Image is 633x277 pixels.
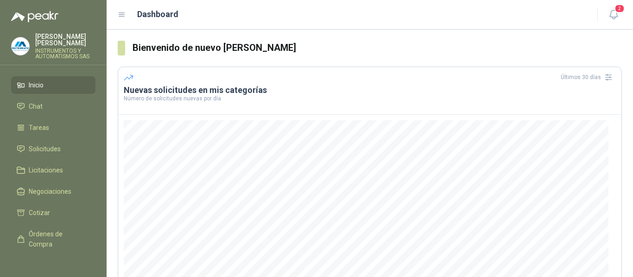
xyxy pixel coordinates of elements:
a: Chat [11,98,95,115]
a: Solicitudes [11,140,95,158]
a: Inicio [11,76,95,94]
a: Tareas [11,119,95,136]
h1: Dashboard [137,8,178,21]
span: Órdenes de Compra [29,229,87,249]
span: 2 [614,4,625,13]
span: Negociaciones [29,186,71,197]
p: [PERSON_NAME] [PERSON_NAME] [35,33,95,46]
h3: Nuevas solicitudes en mis categorías [124,85,616,96]
img: Company Logo [12,37,29,55]
span: Cotizar [29,208,50,218]
div: Últimos 30 días [561,70,616,85]
h3: Bienvenido de nuevo [PERSON_NAME] [133,41,622,55]
a: Negociaciones [11,183,95,200]
span: Inicio [29,80,44,90]
p: INSTRUMENTOS Y AUTOMATISMOS SAS [35,48,95,59]
span: Solicitudes [29,144,61,154]
a: Órdenes de Compra [11,225,95,253]
a: Cotizar [11,204,95,222]
span: Licitaciones [29,165,63,175]
button: 2 [605,6,622,23]
img: Logo peakr [11,11,58,22]
p: Número de solicitudes nuevas por día [124,96,616,101]
span: Tareas [29,123,49,133]
a: Licitaciones [11,161,95,179]
span: Chat [29,101,43,111]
